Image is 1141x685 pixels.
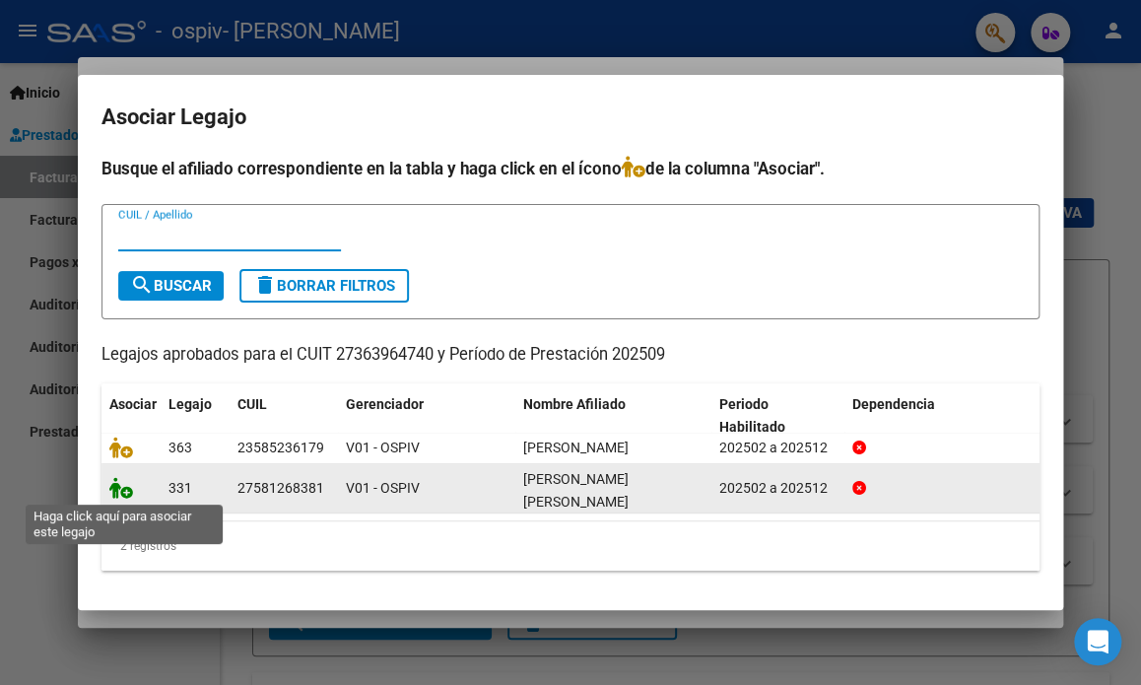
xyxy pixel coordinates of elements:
[130,273,154,297] mat-icon: search
[239,269,409,303] button: Borrar Filtros
[523,440,629,455] span: HAUEISEN DANTE NICOLAS
[523,396,626,412] span: Nombre Afiliado
[711,383,844,448] datatable-header-cell: Periodo Habilitado
[161,383,230,448] datatable-header-cell: Legajo
[346,396,424,412] span: Gerenciador
[852,396,935,412] span: Dependencia
[101,521,1040,571] div: 2 registros
[237,477,324,500] div: 27581268381
[515,383,711,448] datatable-header-cell: Nombre Afiliado
[719,477,837,500] div: 202502 a 202512
[346,440,420,455] span: V01 - OSPIV
[253,277,395,295] span: Borrar Filtros
[230,383,338,448] datatable-header-cell: CUIL
[109,396,157,412] span: Asociar
[523,471,629,510] span: CANTERO MUÑOZ GIANNA LUJAN
[168,396,212,412] span: Legajo
[101,156,1040,181] h4: Busque el afiliado correspondiente en la tabla y haga click en el ícono de la columna "Asociar".
[253,273,277,297] mat-icon: delete
[719,437,837,459] div: 202502 a 202512
[719,396,785,435] span: Periodo Habilitado
[101,343,1040,368] p: Legajos aprobados para el CUIT 27363964740 y Período de Prestación 202509
[101,99,1040,136] h2: Asociar Legajo
[168,480,192,496] span: 331
[118,271,224,301] button: Buscar
[237,437,324,459] div: 23585236179
[844,383,1040,448] datatable-header-cell: Dependencia
[168,440,192,455] span: 363
[346,480,420,496] span: V01 - OSPIV
[338,383,515,448] datatable-header-cell: Gerenciador
[130,277,212,295] span: Buscar
[237,396,267,412] span: CUIL
[101,383,161,448] datatable-header-cell: Asociar
[1074,618,1121,665] div: Open Intercom Messenger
